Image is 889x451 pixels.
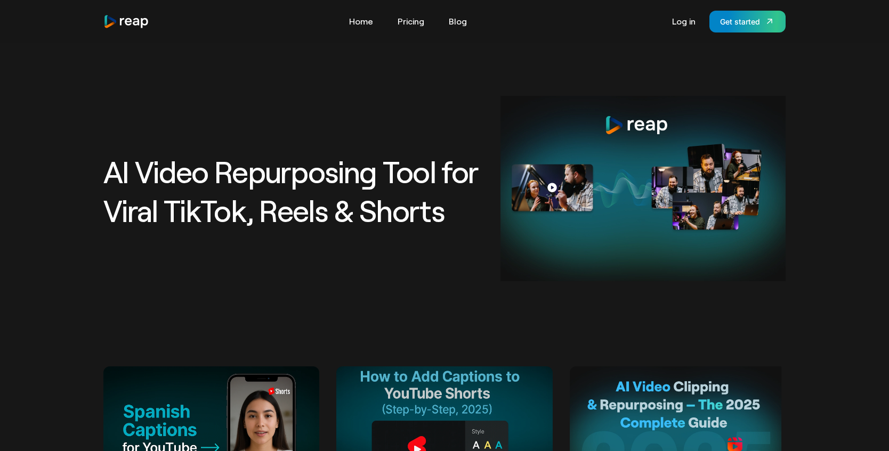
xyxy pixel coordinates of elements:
img: reap logo [103,14,149,29]
a: Pricing [392,13,430,30]
a: home [103,14,149,29]
a: Blog [443,13,472,30]
a: Log in [667,13,701,30]
img: AI Video Repurposing Tool for Viral TikTok, Reels & Shorts [500,96,786,281]
div: Get started [720,16,760,27]
h1: AI Video Repurposing Tool for Viral TikTok, Reels & Shorts [103,152,488,230]
a: Home [344,13,378,30]
a: Get started [709,11,786,32]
